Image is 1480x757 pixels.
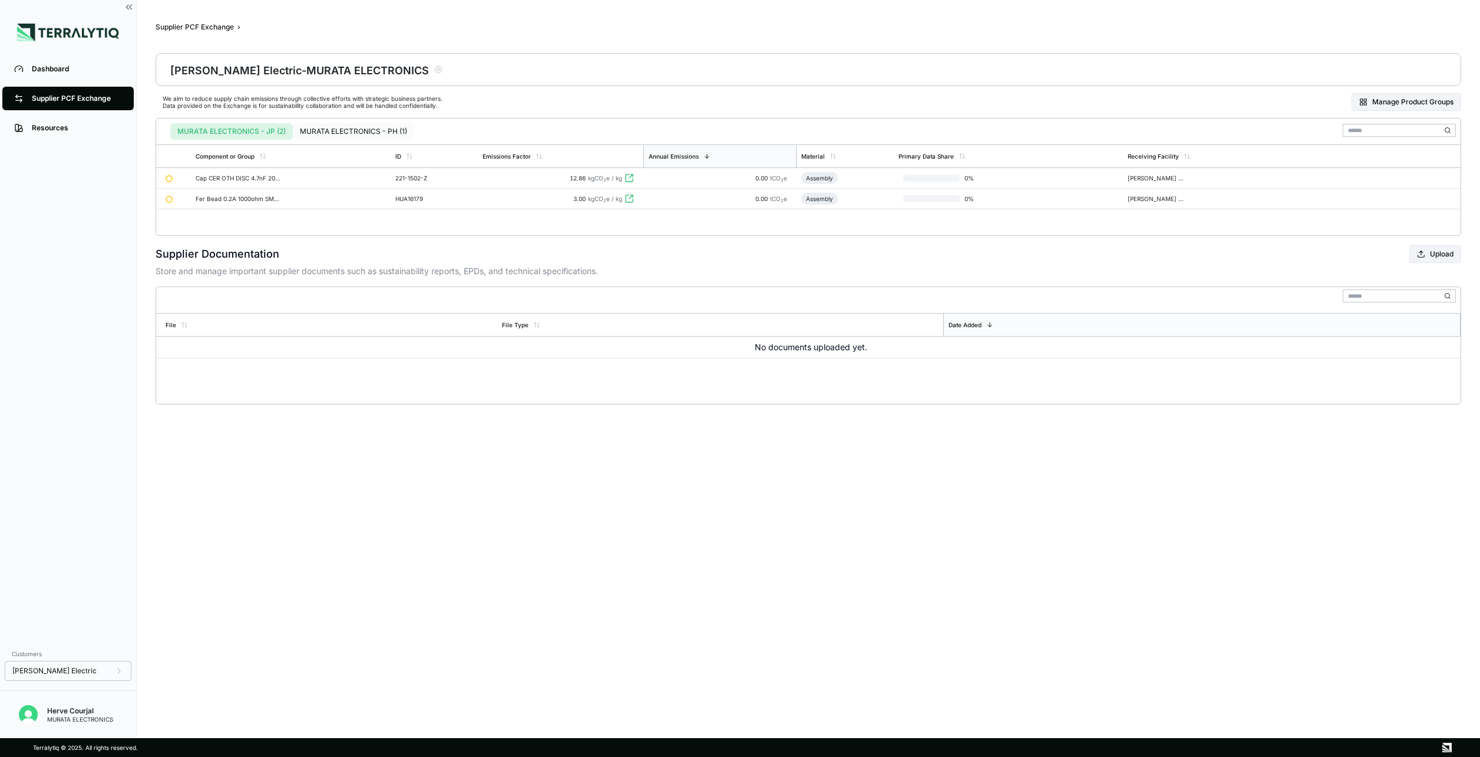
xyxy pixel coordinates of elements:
div: Assembly [806,195,833,202]
button: Supplier PCF Exchange [156,22,234,32]
div: Fer Bead 0.2A 1000ohm SMD 0402 [196,195,280,202]
div: Annual Emissions [649,153,699,160]
div: 221-1502-Z [395,175,452,182]
sub: 2 [781,177,784,183]
div: We aim to reduce supply chain emissions through collective efforts with strategic business partne... [163,95,442,109]
button: MURATA ELECTRONICS - JP (2) [170,123,293,140]
div: Resources [32,123,122,133]
div: Dashboard [32,64,122,74]
div: Herve Courjal [47,706,113,716]
button: Manage Product Groups [1352,93,1461,111]
img: Herve Courjal [19,705,38,724]
sub: 2 [781,198,784,203]
h2: Supplier Documentation [156,246,279,262]
div: [PERSON_NAME] Electric Industries [1128,175,1184,182]
div: HUA16179 [395,195,452,202]
div: Component or Group [196,153,255,160]
img: Logo [17,24,119,41]
span: [PERSON_NAME] Electric [12,666,97,676]
div: Cap CER OTH DISC 4.7nF 20% 250 VAC [196,175,280,182]
span: tCO e [770,195,787,202]
span: 3.00 [573,195,586,202]
div: File Type [502,321,528,328]
div: Supplier PCF Exchange [32,94,122,103]
button: Open user button [14,700,42,729]
span: 0 % [960,195,997,202]
div: Date Added [949,321,982,328]
span: kgCO e / kg [588,195,622,202]
div: Material [801,153,825,160]
span: tCO e [770,175,787,182]
span: 0.00 [755,195,770,202]
sub: 2 [603,177,606,183]
div: [PERSON_NAME] Electric Industries [1128,195,1184,202]
sub: 2 [603,198,606,203]
div: Assembly [806,175,833,182]
span: 0 % [960,175,997,182]
span: › [237,22,240,32]
div: ID [395,153,401,160]
div: Primary Data Share [898,153,954,160]
button: MURATA ELECTRONICS - PH (1) [293,123,414,140]
div: Emissions Factor [483,153,531,160]
p: Store and manage important supplier documents such as sustainability reports, EPDs, and technical... [156,265,1461,277]
button: Upload [1409,245,1461,263]
div: Customers [5,647,131,661]
div: File [166,321,176,328]
div: Receiving Facility [1128,153,1179,160]
span: 0.00 [755,175,770,182]
div: MURATA ELECTRONICS [47,716,113,723]
span: 12.86 [570,175,586,182]
span: kgCO e / kg [588,175,622,182]
td: No documents uploaded yet. [156,337,1461,358]
div: [PERSON_NAME] Electric - MURATA ELECTRONICS [170,61,429,78]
